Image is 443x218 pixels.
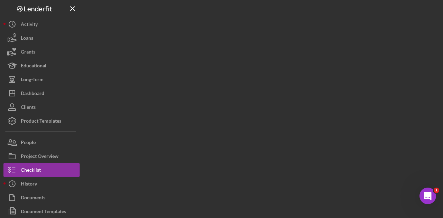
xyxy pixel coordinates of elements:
div: Project Overview [21,149,58,165]
button: Grants [3,45,80,59]
button: History [3,177,80,191]
div: Loans [21,31,33,47]
button: Documents [3,191,80,205]
button: Loans [3,31,80,45]
div: Activity [21,17,38,33]
button: Project Overview [3,149,80,163]
button: Product Templates [3,114,80,128]
button: Checklist [3,163,80,177]
div: Checklist [21,163,41,179]
div: Documents [21,191,45,206]
button: Activity [3,17,80,31]
button: People [3,135,80,149]
div: Product Templates [21,114,61,130]
div: Educational [21,59,46,74]
button: Dashboard [3,86,80,100]
div: Dashboard [21,86,44,102]
span: 1 [434,188,439,193]
div: Clients [21,100,36,116]
button: Long-Term [3,73,80,86]
div: Long-Term [21,73,44,88]
button: Educational [3,59,80,73]
div: Grants [21,45,35,60]
div: History [21,177,37,192]
button: Clients [3,100,80,114]
div: People [21,135,36,151]
iframe: Intercom live chat [419,188,436,204]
